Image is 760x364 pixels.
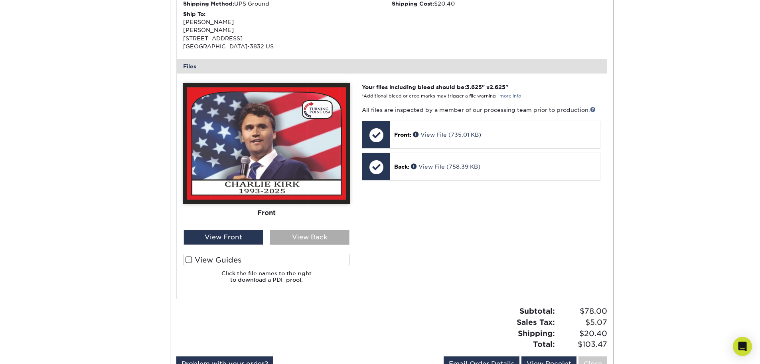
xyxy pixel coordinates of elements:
[183,254,350,266] label: View Guides
[177,59,607,74] div: Files
[517,318,555,326] strong: Sales Tax:
[183,0,234,7] strong: Shipping Method:
[557,339,607,350] span: $103.47
[499,93,521,99] a: more info
[394,131,411,138] span: Front:
[557,306,607,317] span: $78.00
[466,84,482,90] span: 3.625
[519,306,555,315] strong: Subtotal:
[362,93,521,99] small: *Additional bleed or crop marks may trigger a file warning –
[557,328,607,339] span: $20.40
[557,317,607,328] span: $5.07
[394,163,409,170] span: Back:
[733,337,752,356] div: Open Intercom Messenger
[362,84,508,90] strong: Your files including bleed should be: " x "
[392,0,434,7] strong: Shipping Cost:
[413,131,481,138] a: View File (735.01 KB)
[183,270,350,290] h6: Click the file names to the right to download a PDF proof.
[533,340,555,348] strong: Total:
[183,11,205,17] strong: Ship To:
[362,106,600,114] p: All files are inspected by a member of our processing team prior to production.
[518,329,555,338] strong: Shipping:
[490,84,505,90] span: 2.625
[411,163,480,170] a: View File (758.39 KB)
[184,230,263,245] div: View Front
[270,230,349,245] div: View Back
[183,10,392,51] div: [PERSON_NAME] [PERSON_NAME] [STREET_ADDRESS] [GEOGRAPHIC_DATA]-3832 US
[183,204,350,222] div: Front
